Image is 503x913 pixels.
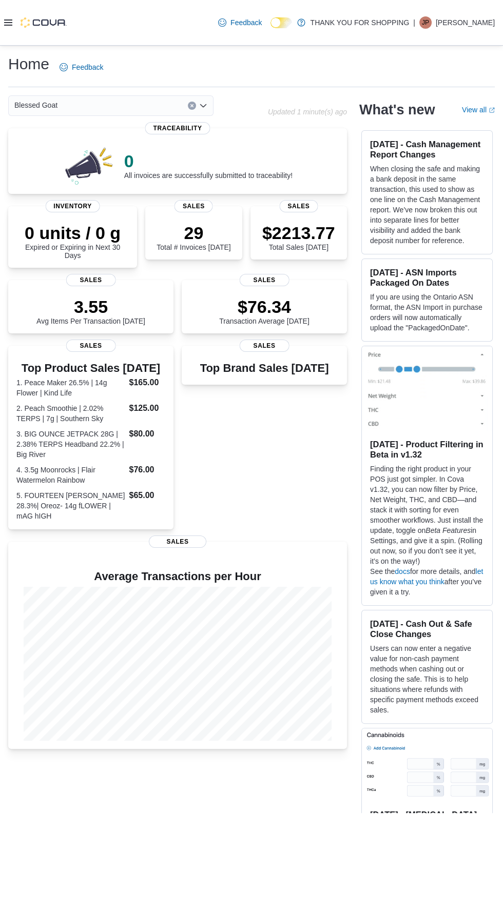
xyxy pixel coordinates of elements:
[370,439,484,460] h3: [DATE] - Product Filtering in Beta in v1.32
[262,223,335,243] p: $2213.77
[188,102,196,110] button: Clear input
[279,200,318,212] span: Sales
[425,526,471,534] em: Beta Features
[8,54,49,74] h1: Home
[72,62,103,72] span: Feedback
[21,17,67,28] img: Cova
[16,223,129,243] p: 0 units / 0 g
[370,566,484,597] p: See the for more details, and after you’ve given it a try.
[370,292,484,333] p: If you are using the Ontario ASN format, the ASN Import in purchase orders will now automatically...
[219,296,309,325] div: Transaction Average [DATE]
[157,223,230,243] p: 29
[16,429,125,460] dt: 3. BIG OUNCE JETPACK 28G | 2.38% TERPS Headband 22.2% | Big River
[214,12,266,33] a: Feedback
[45,200,100,212] span: Inventory
[419,16,432,29] div: Joe Pepe
[175,200,213,212] span: Sales
[16,378,125,398] dt: 1. Peace Maker 26.5% | 14g Flower | Kind Life
[129,376,166,389] dd: $165.00
[63,145,116,186] img: 0
[370,267,484,288] h3: [DATE] - ASN Imports Packaged On Dates
[270,28,271,29] span: Dark Mode
[66,274,116,286] span: Sales
[129,428,166,440] dd: $80.00
[16,223,129,260] div: Expired or Expiring in Next 30 Days
[199,102,207,110] button: Open list of options
[262,223,335,251] div: Total Sales [DATE]
[436,16,495,29] p: [PERSON_NAME]
[16,362,165,374] h3: Top Product Sales [DATE]
[16,403,125,424] dt: 2. Peach Smoothie | 2.02% TERPS | 7g | Southern Sky
[55,57,107,77] a: Feedback
[129,402,166,414] dd: $125.00
[370,139,484,160] h3: [DATE] - Cash Management Report Changes
[36,296,145,317] p: 3.55
[422,16,429,29] span: JP
[240,274,289,286] span: Sales
[268,108,347,116] p: Updated 1 minute(s) ago
[395,567,410,575] a: docs
[145,122,210,134] span: Traceability
[124,151,293,171] p: 0
[129,489,166,502] dd: $65.00
[370,619,484,639] h3: [DATE] - Cash Out & Safe Close Changes
[462,106,495,114] a: View allExternal link
[370,809,484,840] h3: [DATE] - [MEDICAL_DATA] choices are now saved when receiving
[370,643,484,715] p: Users can now enter a negative value for non-cash payment methods when cashing out or closing the...
[66,340,116,352] span: Sales
[124,151,293,180] div: All invoices are successfully submitted to traceability!
[200,362,329,374] h3: Top Brand Sales [DATE]
[219,296,309,317] p: $76.34
[16,490,125,521] dt: 5. FOURTEEN [PERSON_NAME] 28.3%| Oreoz- 14g fLOWER | mAG hIGH
[36,296,145,325] div: Avg Items Per Transaction [DATE]
[157,223,230,251] div: Total # Invoices [DATE]
[16,465,125,485] dt: 4. 3.5g Moonrocks | Flair Watermelon Rainbow
[129,464,166,476] dd: $76.00
[489,107,495,113] svg: External link
[370,464,484,566] p: Finding the right product in your POS just got simpler. In Cova v1.32, you can now filter by Pric...
[359,102,435,118] h2: What's new
[413,16,415,29] p: |
[149,535,206,548] span: Sales
[16,570,339,583] h4: Average Transactions per Hour
[240,340,289,352] span: Sales
[270,17,292,28] input: Dark Mode
[14,99,57,111] span: Blessed Goat
[370,164,484,246] p: When closing the safe and making a bank deposit in the same transaction, this used to show as one...
[230,17,262,28] span: Feedback
[311,16,410,29] p: THANK YOU FOR SHOPPING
